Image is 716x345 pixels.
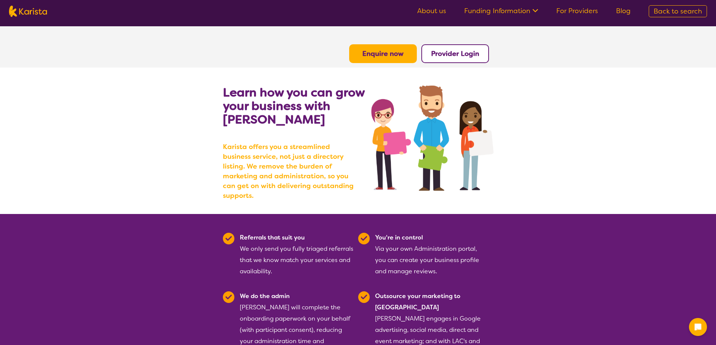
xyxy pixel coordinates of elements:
[223,142,358,200] b: Karista offers you a streamlined business service, not just a directory listing. We remove the bu...
[649,5,707,17] a: Back to search
[616,6,631,15] a: Blog
[240,292,290,300] b: We do the admin
[371,86,493,191] img: grow your business with Karista
[375,234,423,241] b: You're in control
[431,49,479,58] a: Provider Login
[362,49,404,58] a: Enquire now
[223,233,235,244] img: Tick
[421,44,489,63] button: Provider Login
[358,233,370,244] img: Tick
[240,232,354,277] div: We only send you fully triaged referrals that we know match your services and availability.
[223,84,365,127] b: Learn how you can grow your business with [PERSON_NAME]
[223,291,235,303] img: Tick
[417,6,446,15] a: About us
[349,44,417,63] button: Enquire now
[375,292,460,311] b: Outsource your marketing to [GEOGRAPHIC_DATA]
[556,6,598,15] a: For Providers
[240,234,305,241] b: Referrals that suit you
[358,291,370,303] img: Tick
[464,6,538,15] a: Funding Information
[9,6,47,17] img: Karista logo
[654,7,702,16] span: Back to search
[375,232,489,277] div: Via your own Administration portal, you can create your business profile and manage reviews.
